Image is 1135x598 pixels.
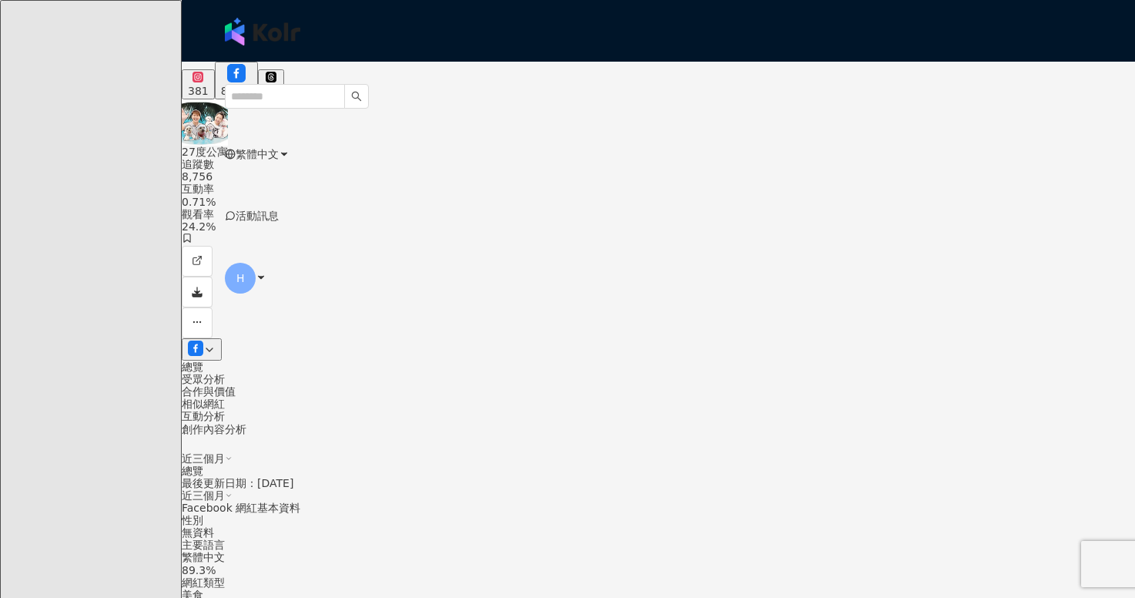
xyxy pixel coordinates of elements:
div: 近三個月 [182,489,1135,502]
span: 8,756 [182,170,213,183]
span: 24.2% [182,220,216,233]
div: 追蹤數 [182,158,1135,170]
div: 觀看率 [182,208,1135,220]
div: 繁體中文 [182,551,1135,563]
div: 8,756 [221,85,252,97]
img: logo [225,18,300,45]
span: 89.3% [182,564,216,576]
span: 0.71% [182,196,216,208]
div: 網紅類型 [182,576,1135,589]
div: 受眾分析 [182,373,1135,385]
button: 381 [182,69,215,99]
span: H [236,270,245,287]
div: 無資料 [182,526,1135,539]
button: 8,756 [215,62,258,99]
div: Facebook 網紅基本資料 [182,502,1135,514]
span: 活動訊息 [236,210,279,222]
button: 97 [258,69,284,99]
div: 381 [188,85,209,97]
div: 27度公寓 [182,146,1135,158]
div: 性別 [182,514,1135,526]
div: 合作與價值 [182,385,1135,398]
div: 近三個月 [182,452,1135,465]
div: 總覽 [182,465,1135,477]
div: 互動分析 [182,410,1135,422]
div: 總覽 [182,361,1135,373]
img: KOL Avatar [182,99,228,146]
span: search [351,91,362,102]
div: 主要語言 [182,539,1135,551]
div: 最後更新日期：[DATE] [182,477,1135,489]
div: 互動率 [182,183,1135,195]
div: 創作內容分析 [182,423,1135,435]
div: 相似網紅 [182,398,1135,410]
